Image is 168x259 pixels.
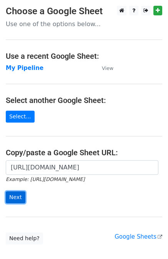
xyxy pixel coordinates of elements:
h4: Select another Google Sheet: [6,96,162,105]
h4: Copy/paste a Google Sheet URL: [6,148,162,157]
input: Next [6,191,25,203]
a: View [94,65,113,71]
a: Google Sheets [115,233,162,240]
a: Need help? [6,232,43,244]
input: Paste your Google Sheet URL here [6,160,158,175]
p: Use one of the options below... [6,20,162,28]
iframe: Chat Widget [130,222,168,259]
h4: Use a recent Google Sheet: [6,51,162,61]
a: Select... [6,111,35,123]
a: My Pipeline [6,65,43,71]
small: View [102,65,113,71]
h3: Choose a Google Sheet [6,6,162,17]
small: Example: [URL][DOMAIN_NAME] [6,176,85,182]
